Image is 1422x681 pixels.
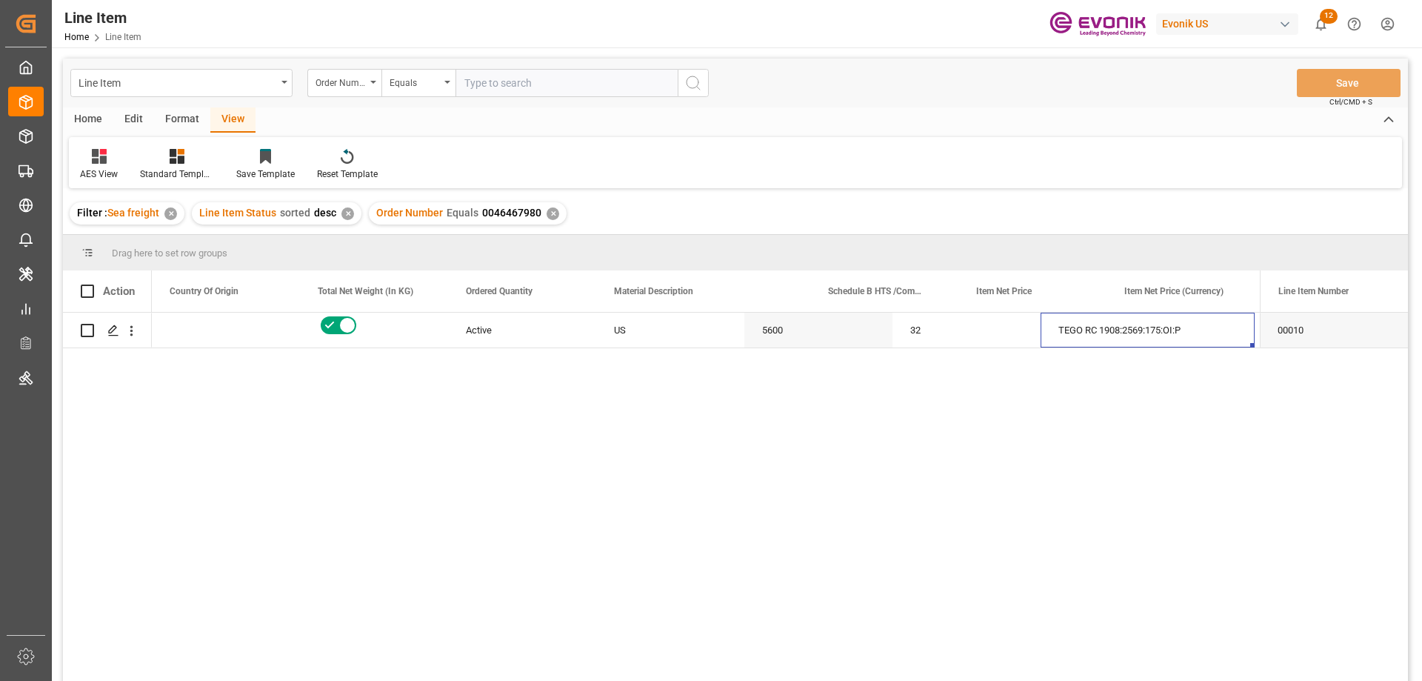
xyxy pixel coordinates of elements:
[199,207,276,219] span: Line Item Status
[1304,7,1338,41] button: show 12 new notifications
[79,73,276,91] div: Line Item
[113,107,154,133] div: Edit
[70,69,293,97] button: open menu
[381,69,455,97] button: open menu
[976,286,1032,296] span: Item Net Price
[1049,11,1146,37] img: Evonik-brand-mark-Deep-Purple-RGB.jpeg_1700498283.jpeg
[1260,313,1408,348] div: Press SPACE to select this row.
[314,207,336,219] span: desc
[1329,96,1372,107] span: Ctrl/CMD + S
[80,167,118,181] div: AES View
[140,167,214,181] div: Standard Templates
[892,313,1041,348] div: 32
[77,207,107,219] span: Filter :
[1156,13,1298,35] div: Evonik US
[1255,313,1403,348] div: 391000
[280,207,310,219] span: sorted
[390,73,440,90] div: Equals
[1278,286,1349,296] span: Line Item Number
[614,286,693,296] span: Material Description
[376,207,443,219] span: Order Number
[236,167,295,181] div: Save Template
[103,285,135,298] div: Action
[164,207,177,220] div: ✕
[1124,286,1224,296] span: Item Net Price (Currency)
[64,32,89,42] a: Home
[107,207,159,219] span: Sea freight
[1338,7,1371,41] button: Help Center
[170,286,238,296] span: Country Of Origin
[1041,313,1255,348] div: TEGO RC 1908:2569:175:OI:P
[466,313,578,348] div: Active
[317,167,378,181] div: Reset Template
[547,207,559,220] div: ✕
[63,313,152,348] div: Press SPACE to select this row.
[316,73,366,90] div: Order Number
[154,107,210,133] div: Format
[1260,313,1408,348] div: 00010
[828,286,927,296] span: Schedule B HTS /Commodity Code (HS Code)
[447,207,478,219] span: Equals
[1297,69,1401,97] button: Save
[466,286,533,296] span: Ordered Quantity
[112,248,227,259] span: Drag here to set row groups
[1156,10,1304,38] button: Evonik US
[63,107,113,133] div: Home
[307,69,381,97] button: open menu
[210,107,256,133] div: View
[482,207,541,219] span: 0046467980
[678,69,709,97] button: search button
[1320,9,1338,24] span: 12
[744,313,892,348] div: 5600
[64,7,141,29] div: Line Item
[318,286,413,296] span: Total Net Weight (In KG)
[341,207,354,220] div: ✕
[596,313,744,348] div: US
[455,69,678,97] input: Type to search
